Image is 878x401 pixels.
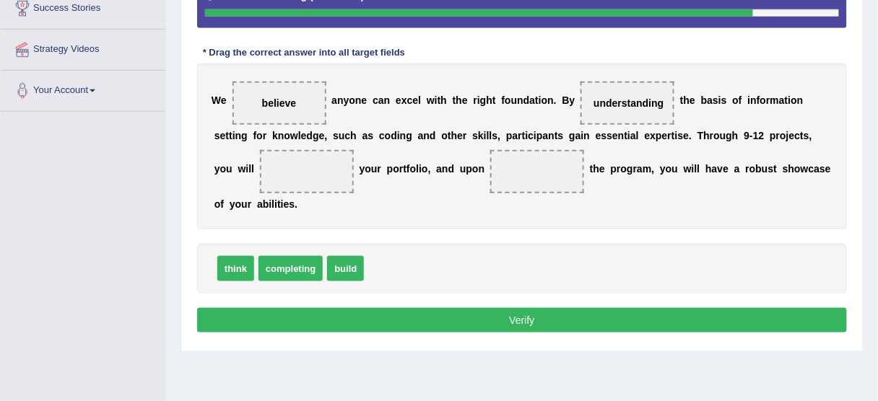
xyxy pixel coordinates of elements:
a: Strategy Videos [1,30,165,66]
b: f [253,130,257,141]
b: a [814,163,820,175]
b: n [400,130,407,141]
b: t [800,130,804,141]
b: g [241,130,248,141]
b: r [518,130,521,141]
b: n [424,130,430,141]
b: h [684,94,690,106]
span: Drop target [232,81,326,125]
b: T [697,130,704,141]
b: 1 [753,130,759,141]
b: m [643,163,651,175]
b: o [393,163,399,175]
b: p [466,163,473,175]
b: h [732,130,739,141]
b: l [695,163,697,175]
b: t [403,163,407,175]
b: a [378,94,384,106]
b: j [786,130,789,141]
b: n [235,130,242,141]
b: i [419,163,422,175]
b: t [448,130,451,141]
b: i [539,94,542,106]
b: l [490,130,492,141]
b: i [526,130,529,141]
span: think [217,256,254,281]
b: m [770,94,779,106]
b: s [607,130,612,141]
b: e [413,94,419,106]
b: i [534,130,536,141]
b: e [220,130,226,141]
b: - [749,130,753,141]
b: n [750,94,757,106]
b: h [350,130,357,141]
b: n [479,163,485,175]
b: l [418,94,421,106]
span: Drop target [490,150,584,193]
b: t [535,94,539,106]
b: e [221,94,227,106]
b: u [241,198,248,210]
b: r [710,130,713,141]
b: d [391,130,397,141]
b: x [401,94,407,106]
b: o [284,130,290,141]
b: o [542,94,548,106]
span: Drop target [260,150,354,193]
b: c [528,130,534,141]
b: e [690,94,695,106]
b: o [794,163,801,175]
b: r [378,163,381,175]
b: i [692,163,695,175]
b: h [440,94,447,106]
b: . [689,130,692,141]
b: e [723,163,729,175]
b: o [666,163,672,175]
b: o [349,94,355,106]
b: e [645,130,651,141]
b: , [652,163,655,175]
b: y [344,94,349,106]
b: a [257,198,263,210]
b: e [599,163,605,175]
b: l [251,163,254,175]
b: h [456,94,462,106]
b: h [705,163,712,175]
b: o [791,94,797,106]
b: d [430,130,436,141]
b: e [301,130,307,141]
b: w [290,130,298,141]
b: l [298,130,301,141]
b: o [713,130,720,141]
b: n [337,94,344,106]
b: d [523,94,530,106]
b: a [418,130,424,141]
b: h [487,94,493,106]
b: s [768,163,774,175]
b: n [442,163,448,175]
b: o [385,130,391,141]
b: t [785,94,788,106]
b: x [650,130,656,141]
b: e [825,163,831,175]
b: W [212,94,221,106]
b: , [325,130,328,141]
b: t [229,130,232,141]
b: , [497,130,500,141]
b: p [770,130,776,141]
b: p [506,130,513,141]
b: s [804,130,809,141]
b: i [477,94,480,106]
b: n [547,94,554,106]
b: c [373,94,378,106]
b: l [248,163,251,175]
b: f [407,163,410,175]
b: y [360,163,365,175]
span: believe [262,97,296,109]
b: o [441,130,448,141]
b: t [277,198,281,210]
b: e [683,130,689,141]
b: d [448,163,455,175]
b: o [410,163,417,175]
